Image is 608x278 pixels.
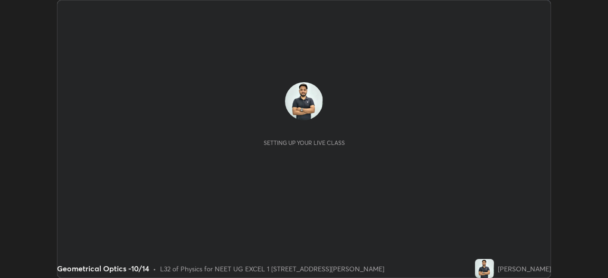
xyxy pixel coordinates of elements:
[285,82,323,120] img: aad7c88180934166bc05e7b1c96e33c5.jpg
[498,264,551,274] div: [PERSON_NAME]
[264,139,345,146] div: Setting up your live class
[475,259,494,278] img: aad7c88180934166bc05e7b1c96e33c5.jpg
[153,264,156,274] div: •
[160,264,384,274] div: L32 of Physics for NEET UG EXCEL 1 [STREET_ADDRESS][PERSON_NAME]
[57,263,149,274] div: Geometrical Optics -10/14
